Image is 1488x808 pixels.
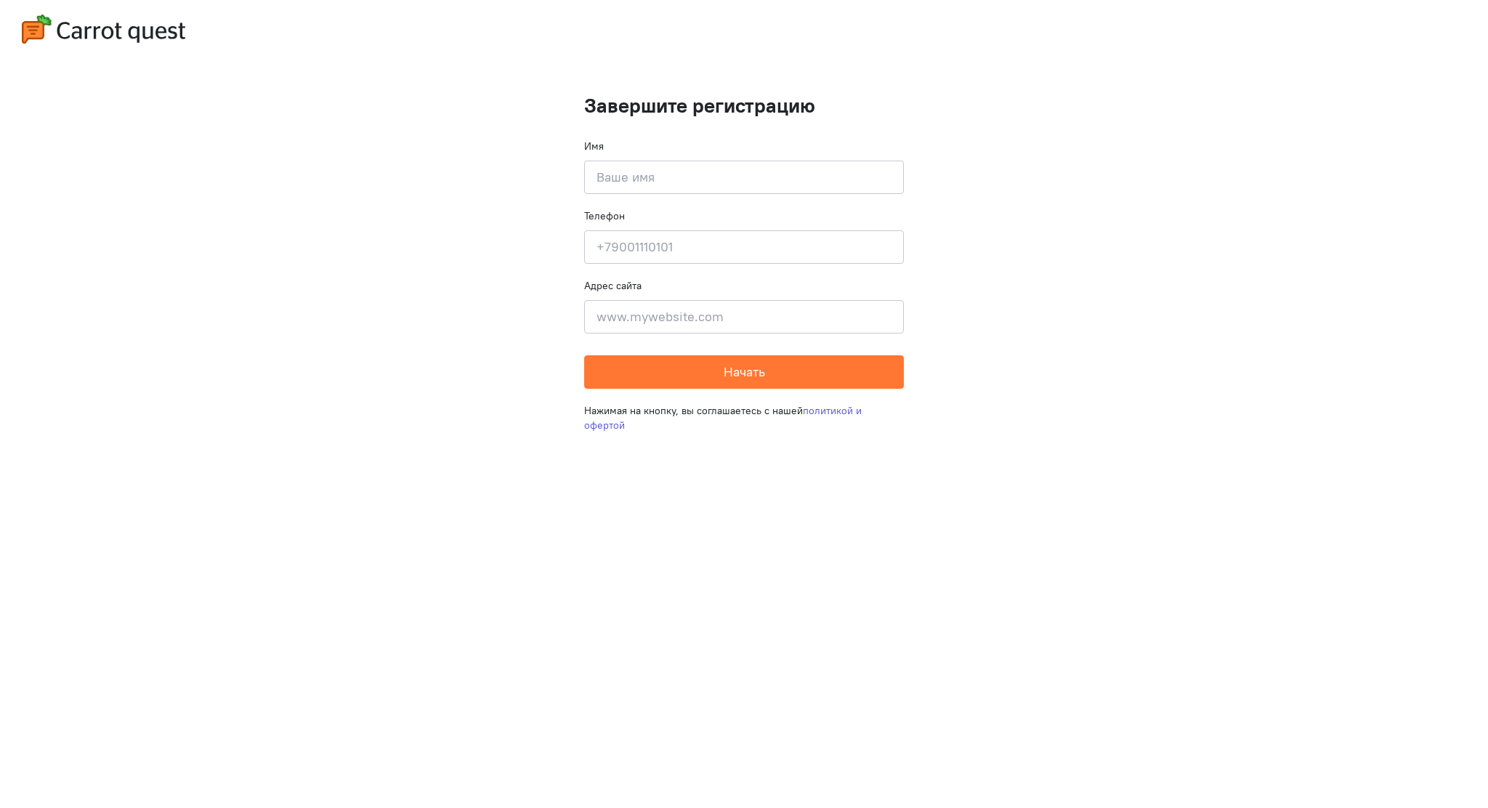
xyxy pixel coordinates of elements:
[584,300,904,334] input: www.mywebsite.com
[584,139,604,153] label: Имя
[584,278,642,293] label: Адрес сайта
[584,161,904,194] input: Ваше имя
[584,209,625,223] label: Телефон
[584,404,862,432] a: политикой и офертой
[22,15,185,44] img: carrot-quest-logo.svg
[584,355,904,389] button: Начать
[584,94,904,117] h1: Завершите регистрацию
[724,363,765,380] span: Начать
[584,389,904,447] div: Нажимая на кнопку, вы соглашаетесь с нашей
[584,230,904,264] input: +79001110101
